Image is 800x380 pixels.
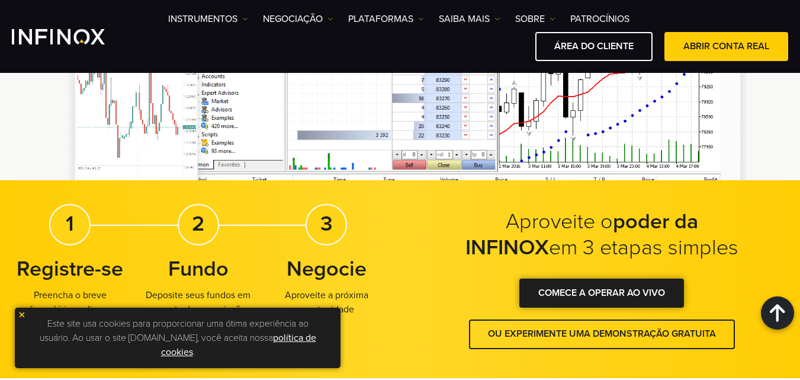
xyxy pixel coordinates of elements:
[515,12,555,26] a: SOBRE
[465,209,698,260] strong: poder da INFINOX
[140,288,256,345] p: Deposite seus fundos em sua conta de negociação e você estará pronto para começar
[287,256,367,282] strong: Negocie
[570,12,629,26] a: Patrocínios
[12,288,128,345] p: Preencha o breve formulário on-line e verifique sua conta para se registrar
[66,211,74,237] strong: 1
[535,32,653,61] a: ÁREA DO CLIENTE
[17,256,123,282] strong: Registre-se
[12,29,133,44] a: INFINOX Logo
[168,12,248,26] a: Instrumentos
[18,311,26,319] img: yellow close icon
[168,256,229,282] strong: Fundo
[348,12,424,26] a: PLATAFORMAS
[664,32,788,61] a: ABRIR CONTA REAL
[469,320,735,349] a: OU EXPERIMENTE UMA DEMONSTRAÇÃO GRATUITA
[192,211,204,237] strong: 2
[268,288,384,317] p: Aproveite a próxima oportunidade
[320,211,333,237] strong: 3
[263,12,333,26] a: NEGOCIAÇÃO
[439,12,500,26] a: Saiba mais
[21,314,335,362] p: Este site usa cookies para proporcionar uma ótima experiência ao usuário. Ao usar o site [DOMAIN_...
[454,209,750,261] h2: Aproveite o em 3 etapas simples
[519,279,684,308] a: COMECE A OPERAR AO VIVO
